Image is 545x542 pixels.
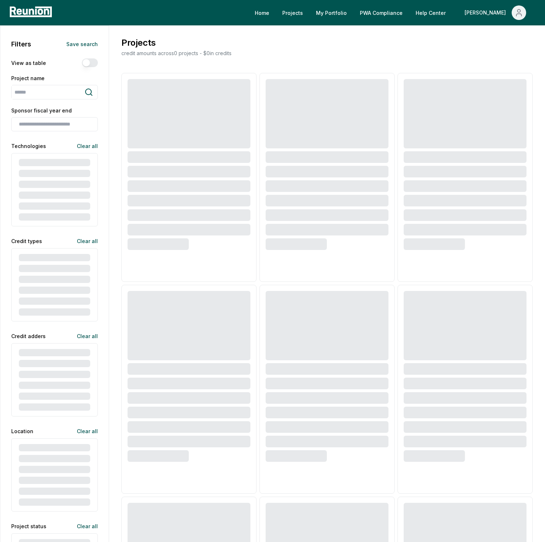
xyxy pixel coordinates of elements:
[11,237,42,245] label: Credit types
[410,5,452,20] a: Help Center
[11,107,98,114] label: Sponsor fiscal year end
[11,74,98,82] label: Project name
[249,5,538,20] nav: Main
[459,5,532,20] button: [PERSON_NAME]
[11,59,46,67] label: View as table
[11,522,46,530] label: Project status
[71,424,98,438] button: Clear all
[354,5,408,20] a: PWA Compliance
[11,142,46,150] label: Technologies
[120,36,232,49] h3: Projects
[71,519,98,533] button: Clear all
[71,139,98,153] button: Clear all
[71,329,98,343] button: Clear all
[310,5,353,20] a: My Portfolio
[465,5,509,20] div: [PERSON_NAME]
[11,39,31,49] h2: Filters
[120,49,232,57] p: credit amounts across 0 projects - $ 0 in credits
[249,5,275,20] a: Home
[11,427,33,435] label: Location
[61,37,98,51] button: Save search
[276,5,309,20] a: Projects
[71,234,98,248] button: Clear all
[11,332,46,340] label: Credit adders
